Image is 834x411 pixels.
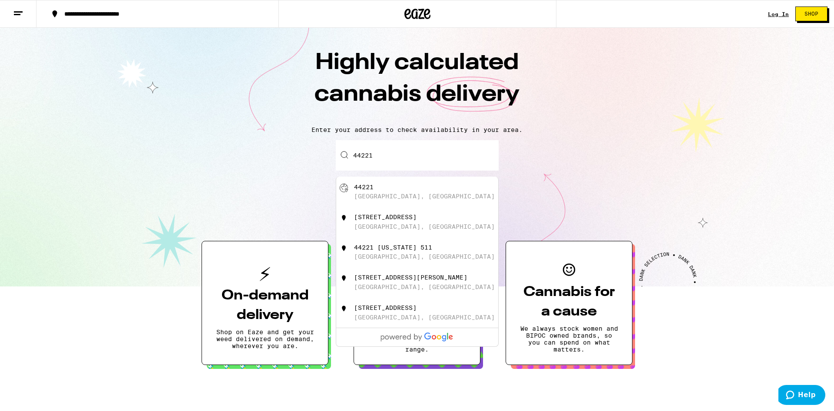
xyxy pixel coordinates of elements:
iframe: Opens a widget where you can find more information [778,385,825,407]
div: [GEOGRAPHIC_DATA], [GEOGRAPHIC_DATA] [354,223,495,230]
p: We always stock women and BIPOC owned brands, so you can spend on what matters. [520,325,618,353]
p: Shop on Eaze and get your weed delivered on demand, wherever you are. [216,329,314,349]
div: [STREET_ADDRESS][PERSON_NAME] [354,274,467,281]
div: [GEOGRAPHIC_DATA], [GEOGRAPHIC_DATA] [354,283,495,290]
span: Shop [804,11,818,16]
button: On-demand deliveryShop on Eaze and get your weed delivered on demand, wherever you are. [202,241,328,365]
input: Enter your delivery address [336,140,499,171]
h1: Highly calculated cannabis delivery [265,47,569,119]
div: 44221 [354,184,374,191]
img: global-pin.svg [340,184,348,192]
div: [GEOGRAPHIC_DATA], [GEOGRAPHIC_DATA] [354,314,495,321]
button: Cannabis for a causeWe always stock women and BIPOC owned brands, so you can spend on what matters. [506,241,632,365]
img: location.svg [340,214,348,222]
h3: On-demand delivery [216,286,314,325]
div: [STREET_ADDRESS] [354,304,417,311]
div: [GEOGRAPHIC_DATA], [GEOGRAPHIC_DATA] [354,253,495,260]
img: location.svg [340,244,348,253]
button: Shop [795,7,827,21]
div: Log In [768,11,789,17]
div: 44221 [US_STATE] 511 [354,244,432,251]
h3: Cannabis for a cause [520,283,618,322]
div: [GEOGRAPHIC_DATA], [GEOGRAPHIC_DATA] [354,193,495,200]
img: location.svg [340,304,348,313]
div: [STREET_ADDRESS] [354,214,417,220]
img: location.svg [340,274,348,283]
p: Enter your address to check availability in your area. [9,126,825,133]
